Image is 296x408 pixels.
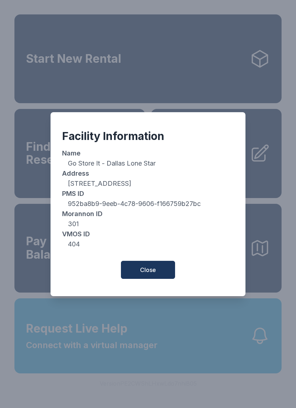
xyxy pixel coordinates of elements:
dd: Go Store It - Dallas Lone Star [62,158,234,168]
div: Facility Information [62,130,234,142]
dd: 301 [62,219,234,229]
dd: 952ba8b9-9eeb-4c78-9606-f166759b27bc [62,199,234,209]
dt: Name [62,148,234,158]
dt: Address [62,168,234,179]
dd: 404 [62,239,234,249]
dt: PMS ID [62,189,234,199]
dt: Morannon ID [62,209,234,219]
dd: [STREET_ADDRESS] [62,179,234,189]
dt: VMOS ID [62,229,234,239]
span: Close [140,266,156,274]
